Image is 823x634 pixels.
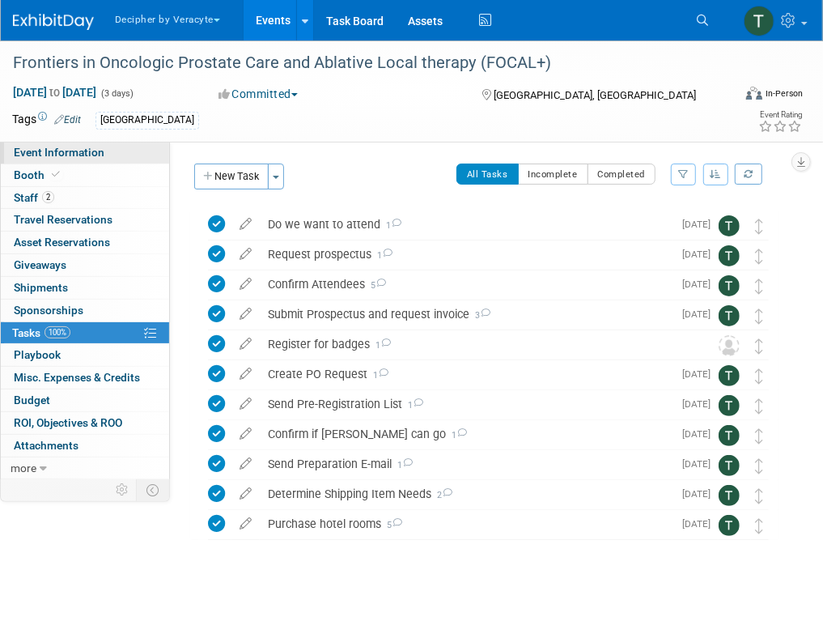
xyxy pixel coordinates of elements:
a: edit [231,337,260,351]
td: Tags [12,111,81,130]
a: edit [231,307,260,321]
span: [DATE] [DATE] [12,85,97,100]
img: Tony Alvarado [719,425,740,446]
a: Misc. Expenses & Credits [1,367,169,389]
a: Event Information [1,142,169,164]
a: edit [231,427,260,441]
img: Tony Alvarado [744,6,774,36]
td: Toggle Event Tabs [137,479,170,500]
a: edit [231,517,260,531]
a: Refresh [735,164,762,185]
span: 1 [371,250,392,261]
span: Asset Reservations [14,236,110,249]
a: Attachments [1,435,169,457]
td: Personalize Event Tab Strip [108,479,137,500]
a: Budget [1,389,169,411]
i: Move task [755,398,763,414]
a: Giveaways [1,254,169,276]
div: Submit Prospectus and request invoice [260,300,672,328]
img: Tony Alvarado [719,365,740,386]
a: Travel Reservations [1,209,169,231]
a: Booth [1,164,169,186]
img: Tony Alvarado [719,305,740,326]
img: ExhibitDay [13,14,94,30]
img: Format-Inperson.png [746,87,762,100]
a: Asset Reservations [1,232,169,253]
a: Staff2 [1,187,169,209]
div: Determine Shipping Item Needs [260,480,672,508]
a: edit [231,487,260,501]
div: Purchase hotel rooms [260,510,672,538]
i: Move task [755,428,763,444]
a: edit [231,397,260,411]
img: Tony Alvarado [719,485,740,506]
span: Shipments [14,281,68,294]
div: Confirm if [PERSON_NAME] can go [260,420,672,448]
div: Event Rating [758,111,802,119]
img: Tony Alvarado [719,515,740,536]
span: [DATE] [682,458,719,470]
span: Tasks [12,326,70,339]
a: Tasks100% [1,322,169,344]
img: Tony Alvarado [719,275,740,296]
img: Tony Alvarado [719,215,740,236]
span: Sponsorships [14,304,83,317]
span: (3 days) [100,88,134,99]
div: In-Person [765,87,803,100]
div: Confirm Attendees [260,270,672,298]
a: edit [231,247,260,262]
span: 5 [365,280,386,291]
i: Move task [755,249,763,264]
span: 1 [402,400,423,411]
span: [GEOGRAPHIC_DATA], [GEOGRAPHIC_DATA] [494,89,697,101]
div: Do we want to attend [260,211,672,238]
span: to [47,86,62,99]
span: 1 [392,460,413,470]
a: edit [231,367,260,381]
span: 2 [42,191,54,203]
i: Move task [755,368,763,384]
a: Edit [54,114,81,126]
i: Move task [755,458,763,474]
i: Move task [755,279,763,294]
span: [DATE] [682,518,719,530]
span: 1 [446,430,467,440]
span: 1 [367,370,388,381]
span: [DATE] [682,398,719,410]
i: Move task [755,488,763,504]
button: New Task [194,164,269,189]
span: [DATE] [682,219,719,230]
img: Tony Alvarado [719,245,740,266]
span: [DATE] [682,368,719,380]
span: [DATE] [682,279,719,290]
div: Event Format [681,84,803,109]
img: Unassigned [719,335,740,356]
a: edit [231,277,260,291]
span: Booth [14,168,63,181]
span: Staff [14,191,54,204]
div: Request prospectus [260,240,672,268]
span: Event Information [14,146,104,159]
img: Tony Alvarado [719,395,740,416]
i: Move task [755,219,763,234]
span: [DATE] [682,428,719,440]
span: 5 [381,520,402,530]
span: Budget [14,394,50,406]
span: 1 [380,220,401,231]
div: Register for badges [260,330,686,358]
div: [GEOGRAPHIC_DATA] [95,112,199,129]
div: Send Preparation E-mail [260,450,672,478]
i: Move task [755,518,763,534]
a: Sponsorships [1,300,169,321]
div: Create PO Request [260,360,672,388]
span: Playbook [14,348,61,361]
span: ROI, Objectives & ROO [14,416,122,429]
span: Misc. Expenses & Credits [14,371,140,384]
span: 3 [469,310,490,321]
button: All Tasks [456,164,519,185]
a: more [1,457,169,479]
a: Playbook [1,344,169,366]
img: Tony Alvarado [719,455,740,476]
span: [DATE] [682,308,719,320]
a: ROI, Objectives & ROO [1,412,169,434]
